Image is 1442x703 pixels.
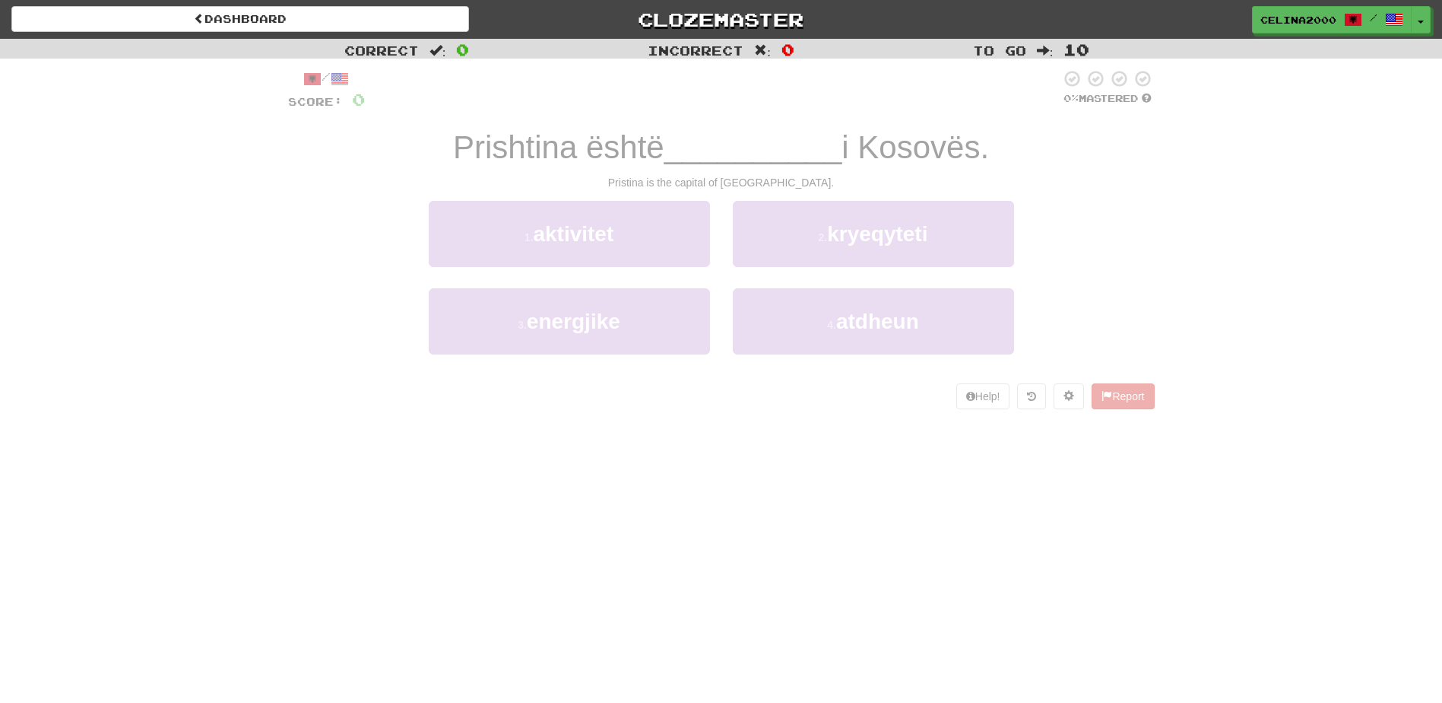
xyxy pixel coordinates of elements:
[956,383,1010,409] button: Help!
[288,69,365,88] div: /
[456,40,469,59] span: 0
[827,319,836,331] small: 4 .
[648,43,743,58] span: Incorrect
[733,201,1014,267] button: 2.kryeqyteti
[1252,6,1412,33] a: Celina2000 /
[836,310,919,333] span: atdheun
[1017,383,1046,409] button: Round history (alt+y)
[819,231,828,243] small: 2 .
[1092,383,1154,409] button: Report
[841,129,989,165] span: i Kosovës.
[1037,44,1054,57] span: :
[352,90,365,109] span: 0
[1260,13,1336,27] span: Celina2000
[664,129,842,165] span: __________
[525,231,534,243] small: 1 .
[288,175,1155,190] div: Pristina is the capital of [GEOGRAPHIC_DATA].
[973,43,1026,58] span: To go
[754,44,771,57] span: :
[11,6,469,32] a: Dashboard
[1063,92,1079,104] span: 0 %
[827,222,927,246] span: kryeqyteti
[453,129,664,165] span: Prishtina është
[429,44,446,57] span: :
[429,201,710,267] button: 1.aktivitet
[1060,92,1155,106] div: Mastered
[288,95,343,108] span: Score:
[429,288,710,355] button: 3.energjike
[781,40,794,59] span: 0
[733,288,1014,355] button: 4.atdheun
[1063,40,1089,59] span: 10
[1370,12,1377,23] span: /
[518,319,527,331] small: 3 .
[527,310,620,333] span: energjike
[344,43,419,58] span: Correct
[533,222,613,246] span: aktivitet
[492,6,949,33] a: Clozemaster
